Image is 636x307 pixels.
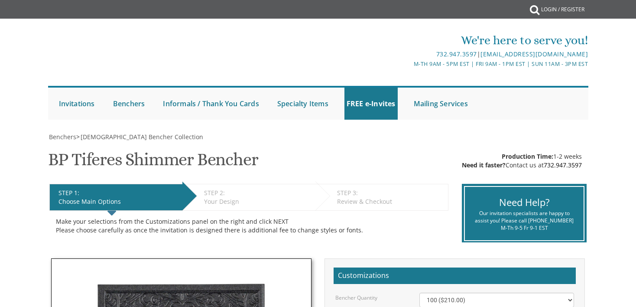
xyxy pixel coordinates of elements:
div: Need Help? [471,196,577,209]
div: STEP 1: [58,189,178,197]
h1: BP Tiferes Shimmer Bencher [48,150,258,176]
h2: Customizations [334,268,576,284]
div: STEP 3: [337,189,444,197]
div: | [228,49,588,59]
a: [EMAIL_ADDRESS][DOMAIN_NAME] [480,50,588,58]
div: Review & Checkout [337,197,444,206]
a: Mailing Services [412,88,470,120]
div: STEP 2: [204,189,311,197]
div: Your Design [204,197,311,206]
span: Production Time: [502,152,553,160]
div: 1-2 weeks Contact us at [462,152,582,170]
span: Need it faster? [462,161,506,169]
a: Invitations [57,88,97,120]
a: FREE e-Invites [344,88,398,120]
a: Benchers [111,88,147,120]
a: 732.947.3597 [436,50,477,58]
a: Specialty Items [275,88,331,120]
span: Benchers [49,133,76,141]
div: Our invitation specialists are happy to assist you! Please call [PHONE_NUMBER] M-Th 9-5 Fr 9-1 EST [471,209,577,232]
div: Choose Main Options [58,197,178,206]
span: > [76,133,203,141]
a: 732.947.3597 [544,161,582,169]
div: M-Th 9am - 5pm EST | Fri 9am - 1pm EST | Sun 11am - 3pm EST [228,59,588,69]
div: We're here to serve you! [228,32,588,49]
div: Make your selections from the Customizations panel on the right and click NEXT Please choose care... [56,217,442,235]
a: [DEMOGRAPHIC_DATA] Bencher Collection [80,133,203,141]
a: Informals / Thank You Cards [161,88,261,120]
label: Bencher Quantity [335,294,377,301]
a: Benchers [48,133,76,141]
span: [DEMOGRAPHIC_DATA] Bencher Collection [81,133,203,141]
